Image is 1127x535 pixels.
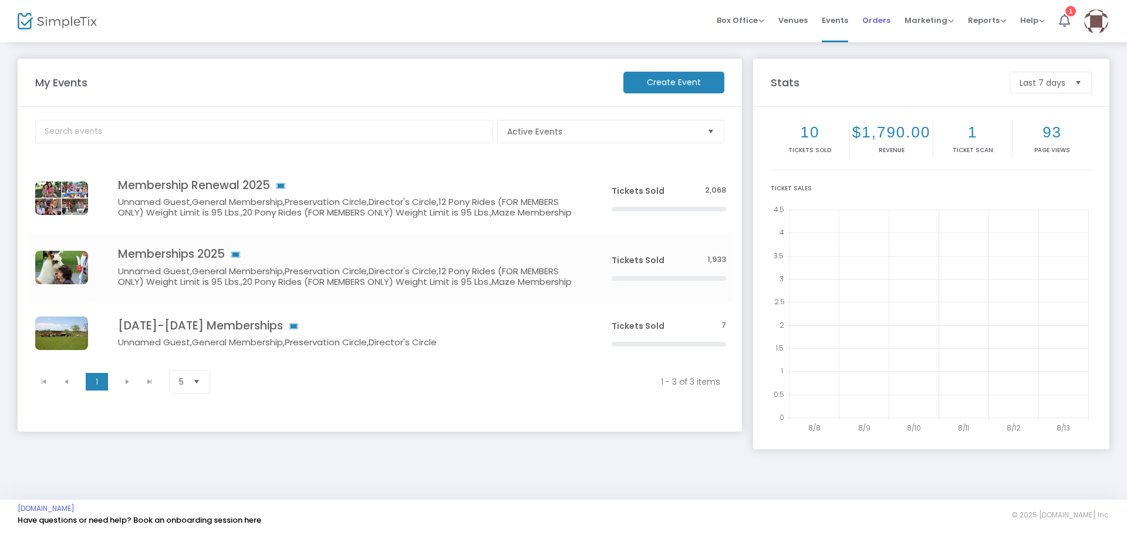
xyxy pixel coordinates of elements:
[774,250,784,260] text: 3.5
[822,5,848,35] span: Events
[18,504,75,513] a: [DOMAIN_NAME]
[231,376,720,388] kendo-pager-info: 1 - 3 of 3 items
[703,120,719,143] button: Select
[612,254,664,266] span: Tickets Sold
[773,146,847,154] p: Tickets sold
[35,120,493,143] input: Search events
[118,319,576,332] h4: [DATE]-[DATE] Memberships
[774,297,785,307] text: 2.5
[612,185,664,197] span: Tickets Sold
[808,423,821,433] text: 8/8
[773,123,847,142] h2: 10
[18,514,261,526] a: Have questions or need help? Book an onboarding session here
[507,126,698,137] span: Active Events
[852,123,931,142] h2: $1,790.00
[118,179,576,192] h4: Membership Renewal 2025
[118,337,576,348] h5: Unnamed Guest,General Membership,Preservation Circle,Director's Circle
[765,75,1004,90] m-panel-title: Stats
[858,423,870,433] text: 8/9
[780,274,784,284] text: 3
[721,320,726,331] span: 7
[28,164,733,365] div: Data table
[707,254,726,265] span: 1,933
[717,15,764,26] span: Box Office
[1057,423,1070,433] text: 8/13
[780,319,784,329] text: 2
[1070,72,1086,93] button: Select
[1015,146,1089,154] p: Page Views
[1007,423,1021,433] text: 8/12
[780,412,784,422] text: 0
[118,247,576,261] h4: Memberships 2025
[623,72,724,93] m-button: Create Event
[781,366,783,376] text: 1
[86,373,108,391] span: Page 1
[852,146,931,154] p: Revenue
[35,181,88,215] img: 638677982782455349638658974873846726MEMBERSHIP2023002SIMPLETIX.jpg
[968,15,1006,26] span: Reports
[705,185,726,196] span: 2,068
[188,371,205,393] button: Select
[1012,510,1109,520] span: © 2025 [DOMAIN_NAME] Inc.
[1065,6,1076,16] div: 1
[907,423,921,433] text: 8/10
[774,204,784,214] text: 4.5
[1015,123,1089,142] h2: 93
[118,197,576,218] h5: Unnamed Guest,General Membership,Preservation Circle,Director's Circle,12 Pony Rides (FOR MEMBERS...
[958,423,969,433] text: 8/11
[780,227,784,237] text: 4
[905,15,954,26] span: Marketing
[35,251,88,284] img: 6386779849362061256386634993211506716383505808609957983012089551015947871851014142743117625180324...
[862,5,890,35] span: Orders
[612,320,664,332] span: Tickets Sold
[1020,77,1065,89] span: Last 7 days
[1020,15,1045,26] span: Help
[35,317,88,350] img: IMG6217.JPG
[29,75,618,90] m-panel-title: My Events
[771,184,1092,193] div: Ticket Sales
[936,146,1010,154] p: Ticket Scan
[936,123,1010,142] h2: 1
[778,5,808,35] span: Venues
[118,266,576,287] h5: Unnamed Guest,General Membership,Preservation Circle,Director's Circle,12 Pony Rides (FOR MEMBERS...
[774,389,784,399] text: 0.5
[179,376,184,388] span: 5
[775,343,784,353] text: 1.5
